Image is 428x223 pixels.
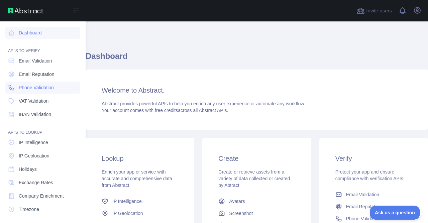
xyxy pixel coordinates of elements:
span: Abstract provides powerful APIs to help you enrich any user experience or automate any workflow. [102,101,305,106]
span: Exchange Rates [19,179,53,186]
h3: Create [218,154,295,163]
div: API'S TO LOOKUP [5,122,80,135]
span: IP Intelligence [112,198,142,205]
span: Avatars [229,198,245,205]
span: free credits [155,108,178,113]
h3: Lookup [102,154,178,163]
span: Your account comes with across all Abstract APIs. [102,108,228,113]
h1: Dashboard [86,51,428,67]
span: IP Intelligence [19,139,48,146]
span: Screenshot [229,210,253,217]
a: IP Intelligence [5,136,80,148]
span: IP Geolocation [112,210,143,217]
a: Dashboard [5,27,80,39]
span: Phone Validation [346,215,381,222]
span: Timezone [19,206,39,213]
a: Holidays [5,163,80,175]
a: Email Validation [333,189,415,201]
h3: Verify [335,154,412,163]
a: Avatars [216,195,298,207]
a: IP Intelligence [99,195,181,207]
span: Email Reputation [19,71,55,78]
div: API'S TO VERIFY [5,40,80,53]
a: Timezone [5,203,80,215]
a: IBAN Validation [5,108,80,120]
span: Protect your app and ensure compliance with verification APIs [335,169,403,181]
a: Screenshot [216,207,298,219]
span: Email Reputation [346,203,382,210]
iframe: Toggle Customer Support [370,206,421,220]
span: Holidays [19,166,37,173]
span: Company Enrichment [19,193,64,199]
span: IBAN Validation [19,111,51,118]
a: Email Reputation [5,68,80,80]
span: Create or retrieve assets from a variety of data collected or created by Abtract [218,169,290,188]
a: Email Validation [5,55,80,67]
a: IP Geolocation [5,150,80,162]
h3: Welcome to Abstract. [102,86,412,95]
span: Invite users [366,7,392,15]
a: Company Enrichment [5,190,80,202]
a: VAT Validation [5,95,80,107]
span: Email Validation [19,58,52,64]
span: IP Geolocation [19,152,49,159]
img: Abstract API [8,8,43,13]
span: Phone Validation [19,84,54,91]
a: Exchange Rates [5,177,80,189]
a: Email Reputation [333,201,415,213]
a: Phone Validation [5,82,80,94]
button: Invite users [355,5,393,16]
a: IP Geolocation [99,207,181,219]
span: VAT Validation [19,98,48,104]
span: Email Validation [346,191,379,198]
span: Enrich your app or service with accurate and comprehensive data from Abstract [102,169,172,188]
